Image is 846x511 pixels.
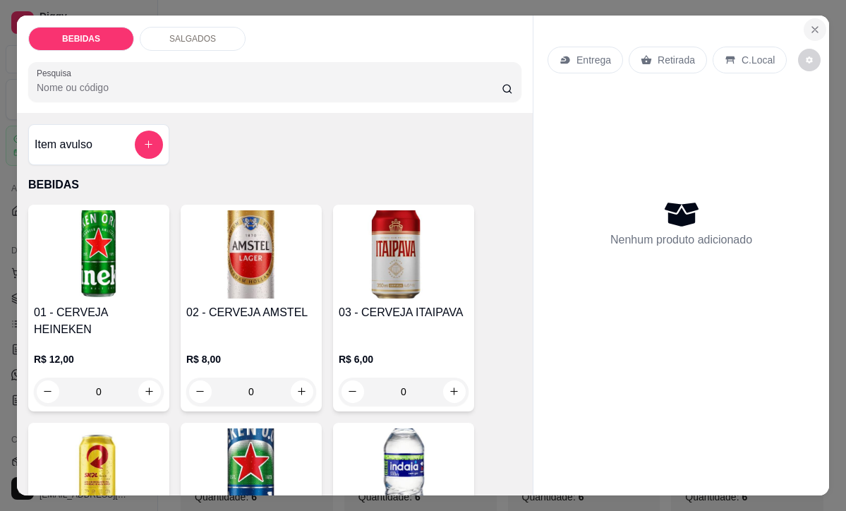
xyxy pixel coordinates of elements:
[189,380,212,403] button: decrease-product-quantity
[186,304,316,321] h4: 02 - CERVEJA AMSTEL
[35,136,92,153] h4: Item avulso
[610,232,752,248] p: Nenhum produto adicionado
[798,49,821,71] button: decrease-product-quantity
[291,380,313,403] button: increase-product-quantity
[576,53,611,67] p: Entrega
[443,380,466,403] button: increase-product-quantity
[34,210,164,299] img: product-image
[186,210,316,299] img: product-image
[342,380,364,403] button: decrease-product-quantity
[186,352,316,366] p: R$ 8,00
[62,33,100,44] p: BEBIDAS
[339,304,469,321] h4: 03 - CERVEJA ITAIPAVA
[28,176,521,193] p: BEBIDAS
[37,80,502,95] input: Pesquisa
[34,352,164,366] p: R$ 12,00
[339,210,469,299] img: product-image
[135,131,163,159] button: add-separate-item
[742,53,775,67] p: C.Local
[138,380,161,403] button: increase-product-quantity
[169,33,216,44] p: SALGADOS
[37,380,59,403] button: decrease-product-quantity
[37,67,76,79] label: Pesquisa
[34,304,164,338] h4: 01 - CERVEJA HEINEKEN
[804,18,826,41] button: Close
[339,352,469,366] p: R$ 6,00
[658,53,695,67] p: Retirada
